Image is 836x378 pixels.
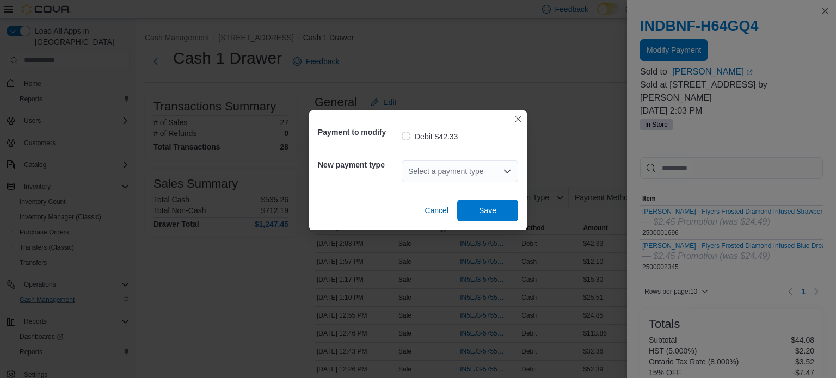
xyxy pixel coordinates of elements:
button: Cancel [420,200,453,221]
h5: Payment to modify [318,121,399,143]
h5: New payment type [318,154,399,176]
label: Debit $42.33 [402,130,458,143]
input: Accessible screen reader label [408,165,409,178]
span: Save [479,205,496,216]
button: Closes this modal window [512,113,525,126]
button: Save [457,200,518,221]
button: Open list of options [503,167,512,176]
span: Cancel [425,205,448,216]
